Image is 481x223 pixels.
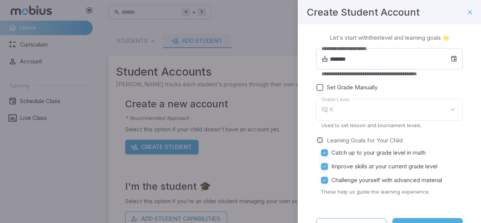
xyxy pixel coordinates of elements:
p: These help us guide the learning experience. [321,188,463,195]
span: Set Grade Manually [327,83,378,92]
p: Let's start with their level and learning goals 🌟 [329,34,450,42]
span: Challenge yourself with advanced material [331,176,442,184]
label: Grade Level [321,96,349,103]
h4: Create Student Account [307,5,420,20]
span: Improve skills at your current grade level [331,162,437,171]
div: K [329,99,463,121]
p: Used to set lesson and tournament levels. [321,122,457,129]
span: Catch up to your grade level in math [331,149,426,157]
label: Learning Goals for Your Child [327,136,403,145]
